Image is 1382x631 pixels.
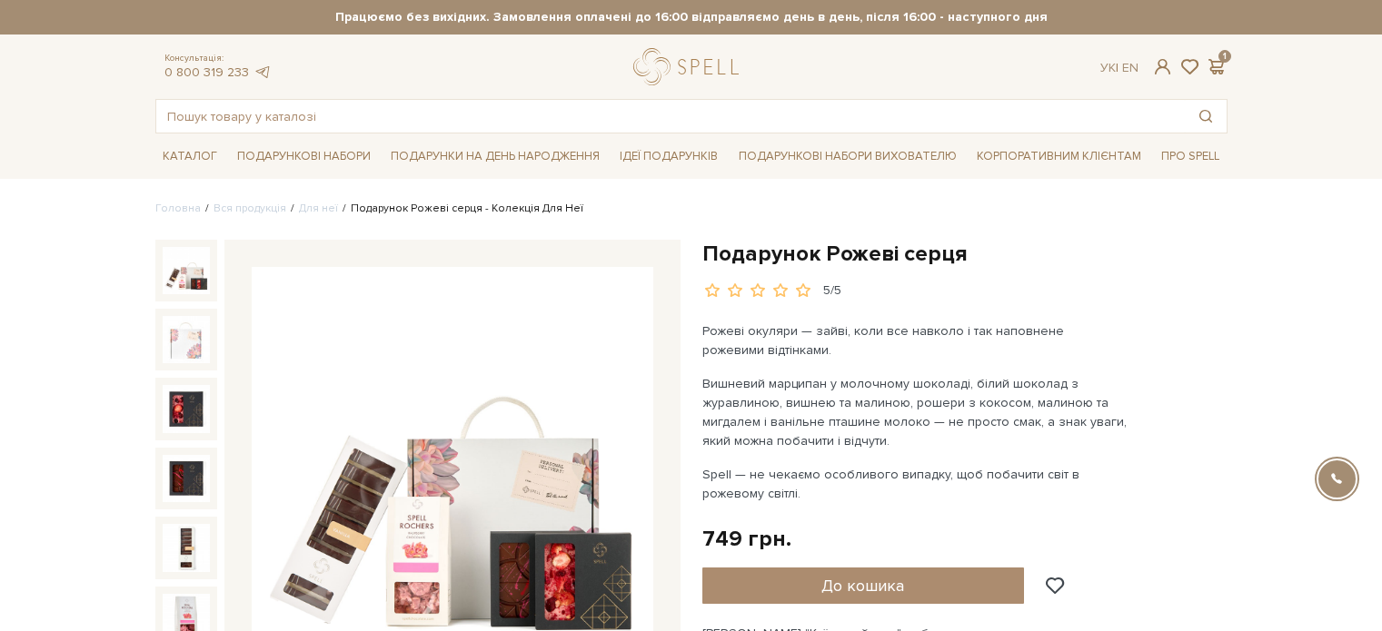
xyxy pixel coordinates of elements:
a: logo [633,48,747,85]
p: Вишневий марципан у молочному шоколаді, білий шоколад з журавлиною, вишнею та малиною, рошери з к... [702,374,1128,450]
a: Корпоративним клієнтам [969,141,1148,172]
li: Подарунок Рожеві серця - Колекція Для Неї [338,201,583,217]
a: Для неї [299,202,338,215]
a: Ідеї подарунків [612,143,725,171]
input: Пошук товару у каталозі [156,100,1185,133]
img: Подарунок Рожеві серця [163,385,210,432]
button: Пошук товару у каталозі [1185,100,1227,133]
a: Подарункові набори [230,143,378,171]
a: Каталог [155,143,224,171]
div: 5/5 [823,282,841,300]
a: Вся продукція [214,202,286,215]
img: Подарунок Рожеві серця [163,524,210,571]
img: Подарунок Рожеві серця [163,455,210,502]
p: Spell — не чекаємо особливого випадку, щоб побачити світ в рожевому світлі. [702,465,1128,503]
a: Подарунки на День народження [383,143,607,171]
a: Подарункові набори вихователю [731,141,964,172]
h1: Подарунок Рожеві серця [702,240,1228,268]
div: Ук [1100,60,1138,76]
span: Консультація: [164,53,272,64]
p: Рожеві окуляри — зайві, коли все навколо і так наповнене рожевими відтінками. [702,321,1128,360]
span: До кошика [821,576,904,596]
span: | [1116,60,1119,75]
img: Подарунок Рожеві серця [163,316,210,363]
a: 0 800 319 233 [164,64,249,80]
div: 749 грн. [702,525,791,553]
a: Головна [155,202,201,215]
a: En [1122,60,1138,75]
strong: Працюємо без вихідних. Замовлення оплачені до 16:00 відправляємо день в день, після 16:00 - насту... [155,9,1228,25]
img: Подарунок Рожеві серця [163,247,210,294]
button: До кошика [702,567,1025,604]
a: Про Spell [1154,143,1227,171]
a: telegram [254,64,272,80]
